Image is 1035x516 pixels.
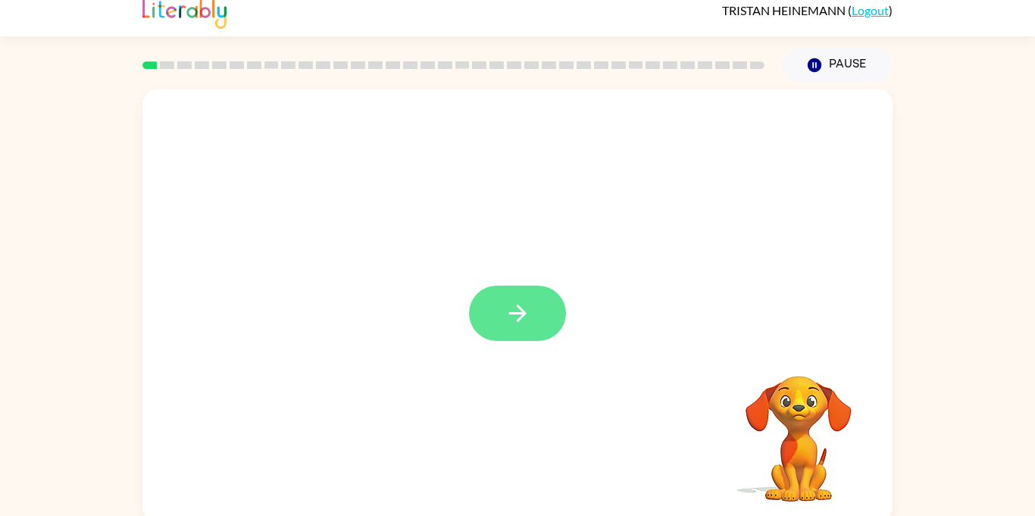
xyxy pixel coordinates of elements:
[722,3,893,17] div: ( )
[723,352,874,504] video: Your browser must support playing .mp4 files to use Literably. Please try using another browser.
[722,3,848,17] span: TRISTAN HEINEMANN
[783,48,893,83] button: Pause
[852,3,889,17] a: Logout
